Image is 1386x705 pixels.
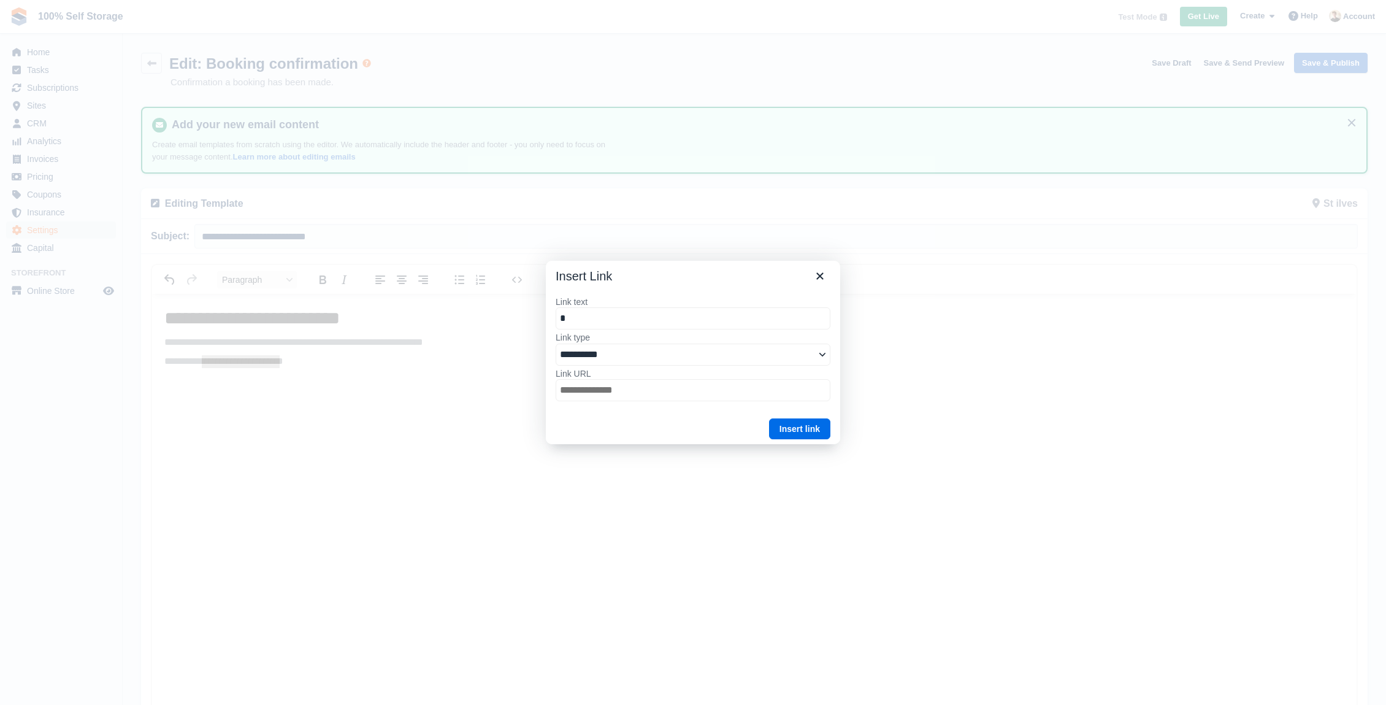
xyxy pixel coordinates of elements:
[556,296,830,307] label: Link text
[769,418,830,439] button: Insert link
[556,368,830,379] label: Link URL
[546,261,840,444] div: Insert Link
[556,268,612,284] h1: Insert Link
[810,266,830,287] button: Close
[556,332,830,343] label: Link type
